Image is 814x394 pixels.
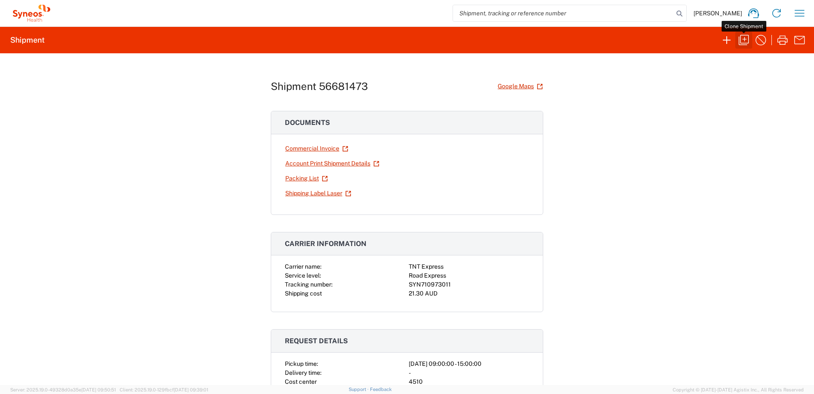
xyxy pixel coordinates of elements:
[285,186,352,201] a: Shipping Label Laser
[285,337,348,345] span: Request details
[81,387,116,392] span: [DATE] 09:50:51
[409,280,529,289] div: SYN710973011
[694,9,742,17] span: [PERSON_NAME]
[120,387,208,392] span: Client: 2025.19.0-129fbcf
[10,387,116,392] span: Server: 2025.19.0-49328d0a35e
[370,387,392,392] a: Feedback
[10,35,45,45] h2: Shipment
[349,387,370,392] a: Support
[285,156,380,171] a: Account Print Shipment Details
[409,359,529,368] div: [DATE] 09:00:00 - 15:00:00
[285,290,322,297] span: Shipping cost
[174,387,208,392] span: [DATE] 09:39:01
[453,5,674,21] input: Shipment, tracking or reference number
[285,281,332,288] span: Tracking number:
[285,360,318,367] span: Pickup time:
[409,368,529,377] div: -
[285,240,367,248] span: Carrier information
[285,272,321,279] span: Service level:
[285,141,349,156] a: Commercial Invoice
[285,263,321,270] span: Carrier name:
[285,119,330,127] span: Documents
[409,262,529,271] div: TNT Express
[271,80,368,93] h1: Shipment 56681473
[285,369,321,376] span: Delivery time:
[285,171,328,186] a: Packing List
[409,377,529,386] div: 4510
[285,378,317,385] span: Cost center
[673,386,804,394] span: Copyright © [DATE]-[DATE] Agistix Inc., All Rights Reserved
[409,271,529,280] div: Road Express
[409,289,529,298] div: 21.30 AUD
[497,79,543,94] a: Google Maps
